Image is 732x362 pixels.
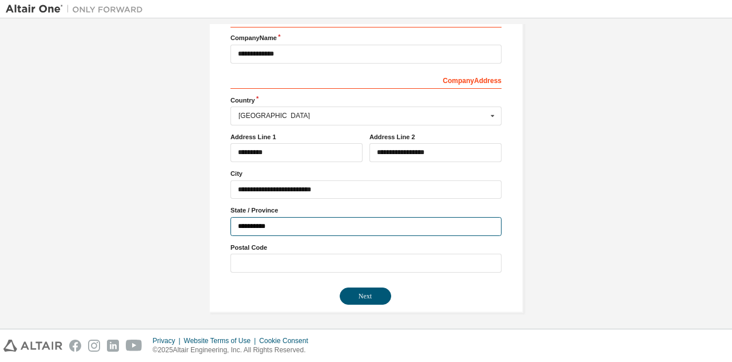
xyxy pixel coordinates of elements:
label: State / Province [230,206,502,215]
img: altair_logo.svg [3,340,62,352]
img: Altair One [6,3,149,15]
div: Privacy [153,336,184,345]
img: linkedin.svg [107,340,119,352]
label: Address Line 1 [230,132,363,141]
div: Website Terms of Use [184,336,259,345]
label: Postal Code [230,243,502,252]
div: Company Address [230,70,502,89]
label: Country [230,96,502,105]
img: youtube.svg [126,340,142,352]
img: facebook.svg [69,340,81,352]
p: © 2025 Altair Engineering, Inc. All Rights Reserved. [153,345,315,355]
div: Cookie Consent [259,336,315,345]
img: instagram.svg [88,340,100,352]
label: Address Line 2 [369,132,502,141]
div: [GEOGRAPHIC_DATA] [238,112,487,119]
button: Next [340,288,391,305]
label: City [230,169,502,178]
label: Company Name [230,33,502,42]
